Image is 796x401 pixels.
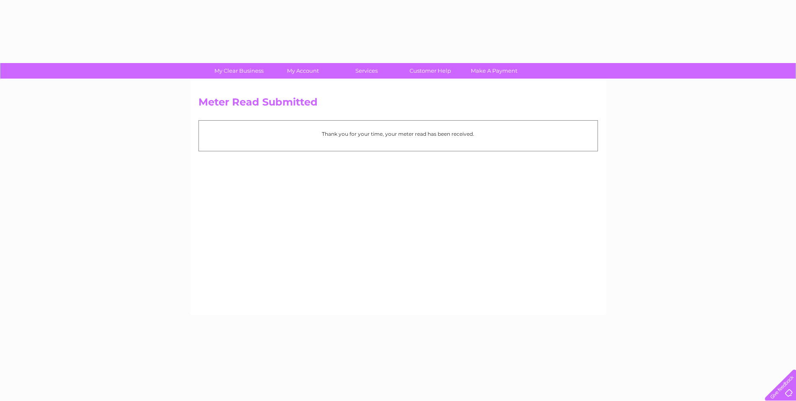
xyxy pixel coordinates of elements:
[332,63,401,79] a: Services
[459,63,529,79] a: Make A Payment
[204,63,274,79] a: My Clear Business
[203,130,593,138] p: Thank you for your time, your meter read has been received.
[198,96,598,112] h2: Meter Read Submitted
[396,63,465,79] a: Customer Help
[268,63,337,79] a: My Account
